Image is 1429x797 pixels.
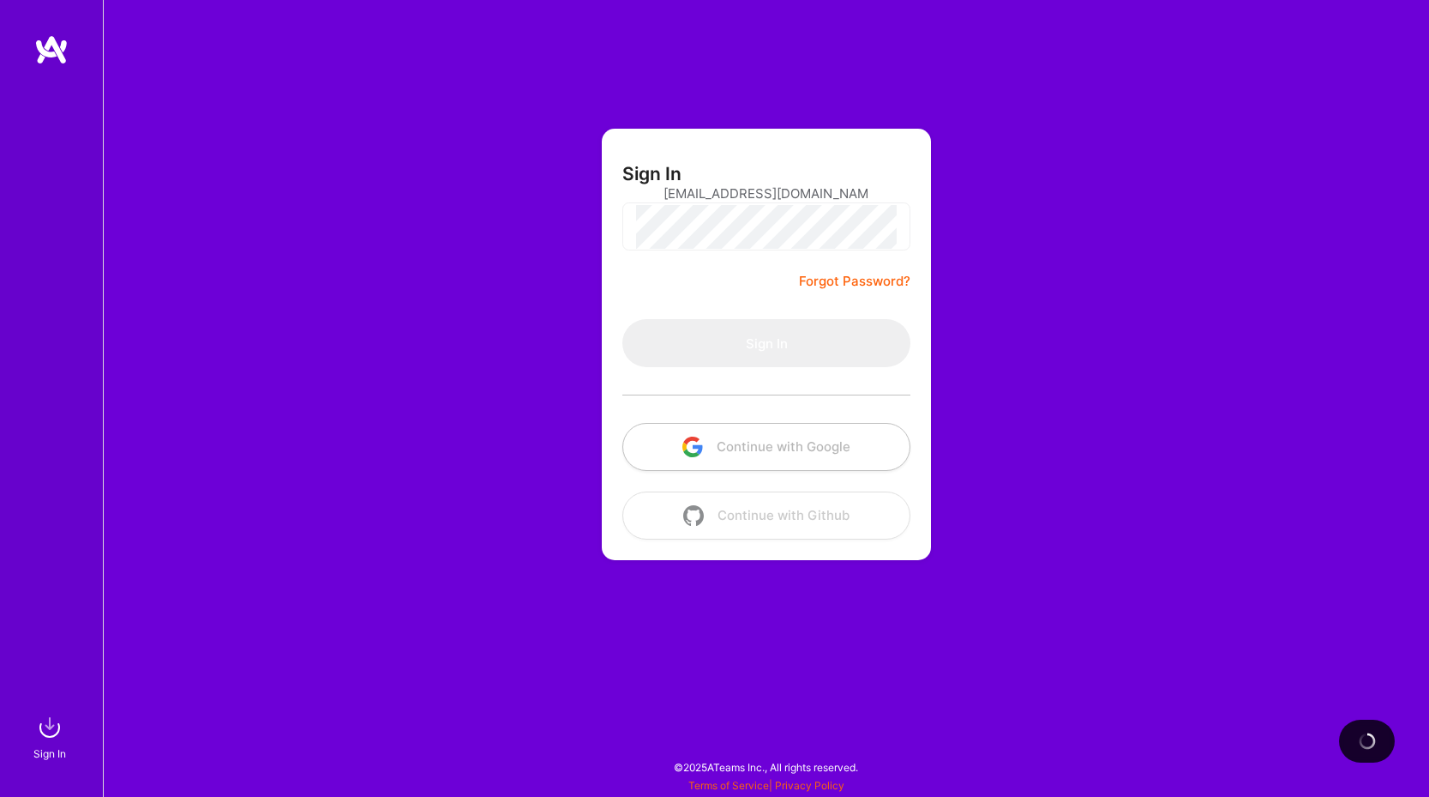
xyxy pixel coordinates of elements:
[622,492,910,540] button: Continue with Github
[622,423,910,471] button: Continue with Google
[663,172,869,215] input: Email...
[622,319,910,367] button: Sign In
[688,779,844,792] span: |
[799,271,910,292] a: Forgot Password?
[1359,733,1376,750] img: loading
[36,710,67,763] a: sign inSign In
[775,779,844,792] a: Privacy Policy
[688,779,769,792] a: Terms of Service
[34,34,69,65] img: logo
[33,710,67,745] img: sign in
[682,437,703,457] img: icon
[33,745,66,763] div: Sign In
[103,746,1429,788] div: © 2025 ATeams Inc., All rights reserved.
[622,163,681,184] h3: Sign In
[683,505,704,526] img: icon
